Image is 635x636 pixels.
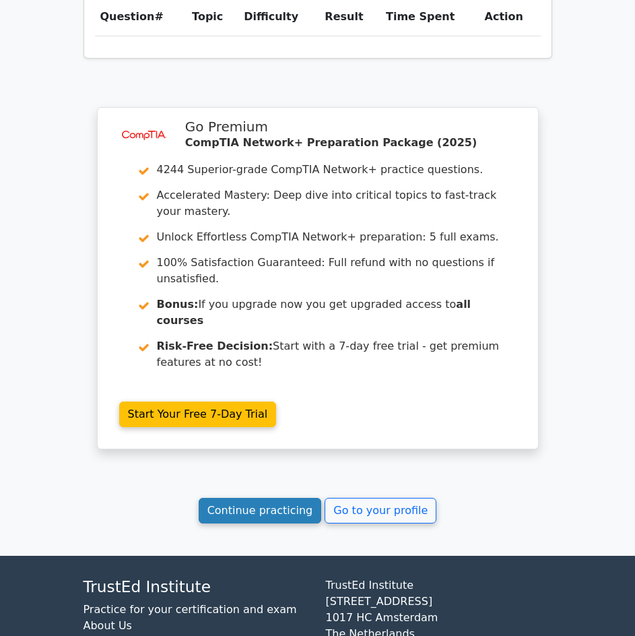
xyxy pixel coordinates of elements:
h4: TrustEd Institute [83,577,310,596]
a: Start Your Free 7-Day Trial [119,402,277,427]
a: Practice for your certification and exam [83,603,297,616]
a: About Us [83,619,132,632]
a: Go to your profile [325,498,436,523]
span: Question [100,10,155,23]
a: Continue practicing [199,498,322,523]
